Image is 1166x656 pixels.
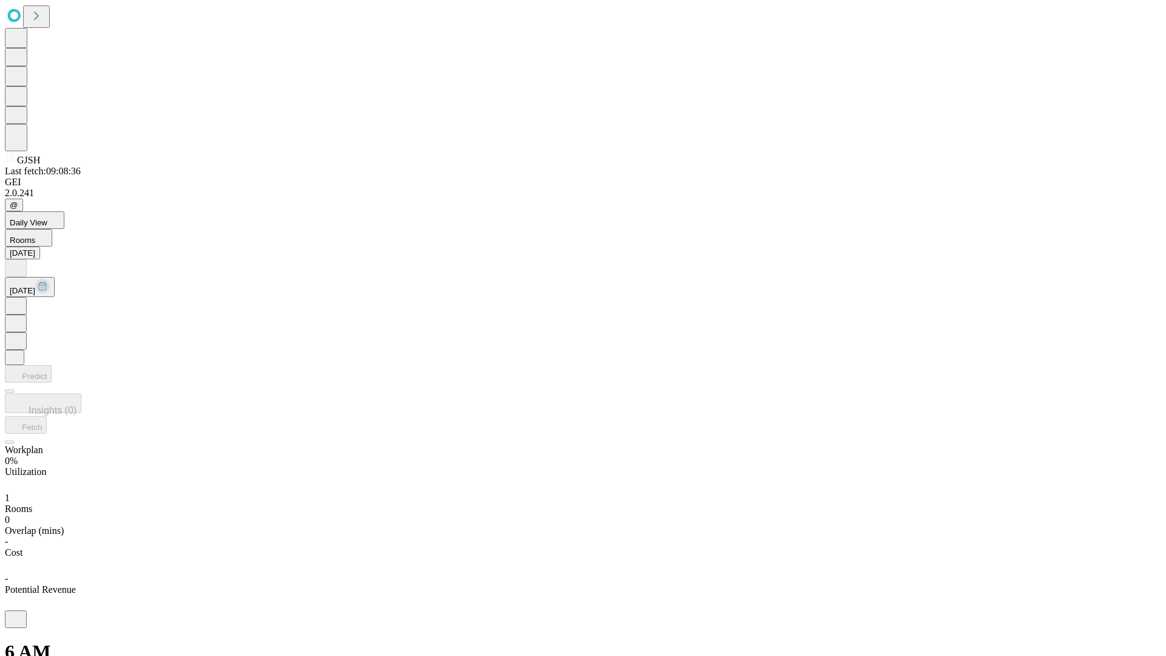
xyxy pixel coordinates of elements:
span: [DATE] [10,286,35,295]
span: - [5,536,8,547]
span: Last fetch: 09:08:36 [5,166,81,176]
span: Potential Revenue [5,584,76,595]
span: GJSH [17,155,40,165]
button: @ [5,199,23,211]
button: Insights (0) [5,394,81,413]
span: @ [10,200,18,210]
button: Fetch [5,416,47,434]
span: Rooms [5,504,32,514]
button: Rooms [5,229,52,247]
span: 0% [5,456,18,466]
button: [DATE] [5,247,40,259]
div: GEI [5,177,1161,188]
button: Daily View [5,211,64,229]
span: Insights (0) [29,405,77,415]
div: 2.0.241 [5,188,1161,199]
span: Overlap (mins) [5,525,64,536]
span: Daily View [10,218,47,227]
span: 0 [5,514,10,525]
button: Predict [5,365,52,383]
span: Cost [5,547,22,558]
button: [DATE] [5,277,55,297]
span: - [5,573,8,584]
span: Workplan [5,445,43,455]
span: 1 [5,493,10,503]
span: Utilization [5,466,46,477]
span: Rooms [10,236,35,245]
